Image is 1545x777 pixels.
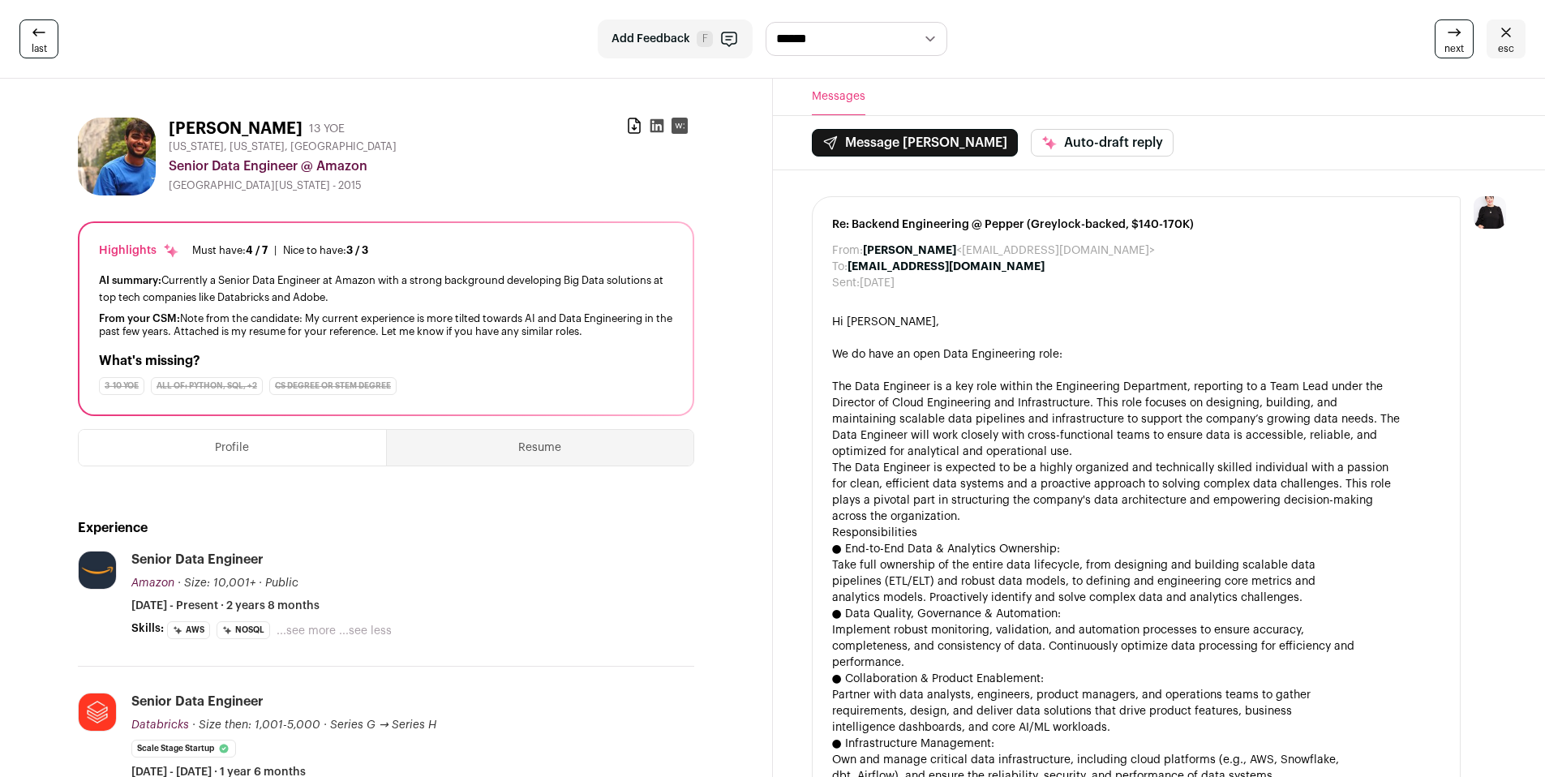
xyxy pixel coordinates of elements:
[832,573,1441,590] div: pipelines (ETL/ELT) and robust data models, to defining and engineering core metrics and
[151,377,263,395] div: All of: Python, SQL, +2
[832,541,1441,557] div: ● End-to-End Data & Analytics Ownership:
[265,577,298,589] span: Public
[832,752,1441,768] div: Own and manage critical data infrastructure, including cloud platforms (e.g., AWS, Snowflake,
[99,312,673,338] div: Note from the candidate: My current experience is more tilted towards AI and Data Engineering in ...
[832,395,1441,411] div: Director of Cloud Engineering and Infrastructure. This role focuses on designing, building, and
[832,622,1441,638] div: Implement robust monitoring, validation, and automation processes to ensure accuracy,
[832,525,1441,541] div: Responsibilities
[832,379,1441,395] div: The Data Engineer is a key role within the Engineering Department, reporting to a Team Lead under...
[832,492,1441,509] div: plays a pivotal part in structuring the company's data architecture and empowering decision-making
[832,590,1441,606] div: analytics models. Proactively identify and solve complex data and analytics challenges.
[1487,19,1526,58] a: esc
[346,245,368,255] span: 3 / 3
[1474,196,1506,229] img: 9240684-medium_jpg
[78,118,156,195] img: 368e8f10b33f20dd93ef8603f7196194f17405fb972424611af2cc2c5a2e345b
[169,179,694,192] div: [GEOGRAPHIC_DATA][US_STATE] - 2015
[283,244,368,257] div: Nice to have:
[832,476,1441,492] div: for clean, efficient data systems and a proactive approach to solving complex data challenges. Th...
[99,351,673,371] h2: What's missing?
[131,620,164,637] span: Skills:
[192,244,368,257] ul: |
[1031,129,1174,157] button: Auto-draft reply
[832,411,1441,427] div: maintaining scalable data pipelines and infrastructure to support the company’s growing data need...
[131,740,236,758] li: Scale Stage Startup
[324,717,327,733] span: ·
[832,259,848,275] dt: To:
[79,552,116,589] img: e36df5e125c6fb2c61edd5a0d3955424ed50ce57e60c515fc8d516ef803e31c7.jpg
[277,623,336,639] button: ...see more
[832,444,1441,460] div: optimized for analytical and operational use.
[832,346,1441,363] div: We do have an open Data Engineering role:
[832,509,1441,525] div: across the organization.
[192,719,320,731] span: · Size then: 1,001-5,000
[99,272,673,306] div: Currently a Senior Data Engineer at Amazon with a strong background developing Big Data solutions...
[832,243,863,259] dt: From:
[1444,42,1464,55] span: next
[78,518,694,538] h2: Experience
[832,275,860,291] dt: Sent:
[178,577,255,589] span: · Size: 10,001+
[832,638,1441,655] div: completeness, and consistency of data. Continuously optimize data processing for efficiency and
[19,19,58,58] a: last
[832,719,1441,736] div: intelligence dashboards, and core AI/ML workloads.
[131,598,320,614] span: [DATE] - Present · 2 years 8 months
[832,217,1441,233] span: Re: Backend Engineering @ Pepper (Greylock-backed, $140-170K)
[860,275,895,291] dd: [DATE]
[832,687,1441,703] div: Partner with data analysts, engineers, product managers, and operations teams to gather
[848,261,1045,273] b: [EMAIL_ADDRESS][DOMAIN_NAME]
[99,275,161,285] span: AI summary:
[832,606,1441,622] div: ● Data Quality, Governance & Automation:
[217,621,270,639] li: NoSQL
[246,245,268,255] span: 4 / 7
[131,551,264,569] div: Senior Data Engineer
[79,430,386,466] button: Profile
[269,377,397,395] div: CS degree or STEM degree
[612,31,690,47] span: Add Feedback
[169,118,303,140] h1: [PERSON_NAME]
[832,736,1441,752] div: ● Infrastructure Management:
[309,121,345,137] div: 13 YOE
[832,557,1441,573] div: Take full ownership of the entire data lifecycle, from designing and building scalable data
[1435,19,1474,58] a: next
[1498,42,1514,55] span: esc
[169,157,694,176] div: Senior Data Engineer @ Amazon
[863,245,956,256] b: [PERSON_NAME]
[131,577,174,589] span: Amazon
[167,621,210,639] li: AWS
[79,693,116,731] img: 2627820df5a5fb83b9bfcd24ab9d88b0f4a9007dcda8bd07e2cf2d932c69b857.jpg
[832,655,1441,671] div: performance.
[832,314,1441,330] div: Hi [PERSON_NAME],
[832,460,1441,476] div: The Data Engineer is expected to be a highly organized and technically skilled individual with a ...
[131,719,189,731] span: Databricks
[832,703,1441,719] div: requirements, design, and deliver data solutions that drive product features, business
[131,693,264,710] div: Senior Data Engineer
[863,243,1155,259] dd: <[EMAIL_ADDRESS][DOMAIN_NAME]>
[192,244,268,257] div: Must have:
[99,313,180,324] span: From your CSM:
[697,31,713,47] span: F
[339,623,392,639] button: ...see less
[812,79,865,115] button: Messages
[598,19,753,58] button: Add Feedback F
[99,377,144,395] div: 3-10 YOE
[832,427,1441,444] div: Data Engineer will work closely with cross-functional teams to ensure data is accessible, reliabl...
[387,430,693,466] button: Resume
[99,243,179,259] div: Highlights
[832,671,1441,687] div: ● Collaboration & Product Enablement:
[812,129,1018,157] button: Message [PERSON_NAME]
[32,42,47,55] span: last
[259,575,262,591] span: ·
[330,719,436,731] span: Series G → Series H
[169,140,397,153] span: [US_STATE], [US_STATE], [GEOGRAPHIC_DATA]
